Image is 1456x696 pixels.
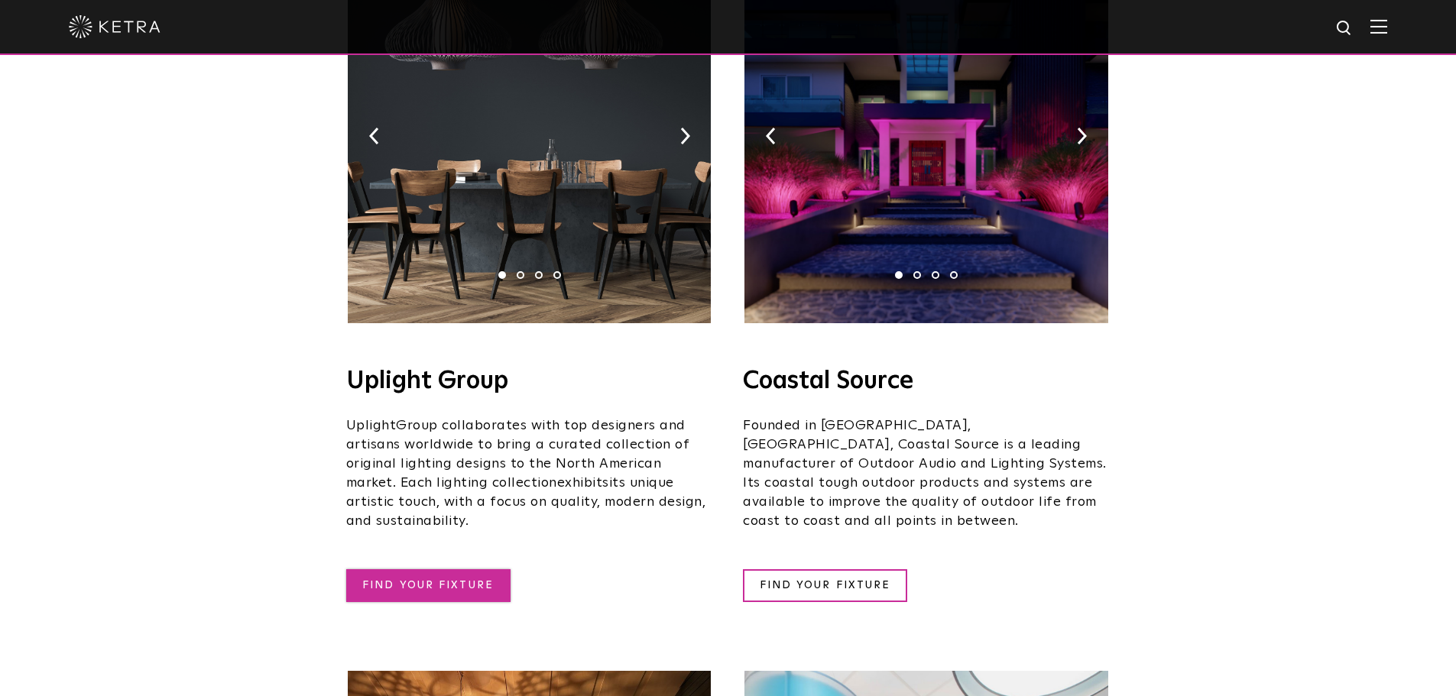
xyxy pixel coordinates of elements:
img: ketra-logo-2019-white [69,15,161,38]
h4: Uplight Group [346,369,713,393]
a: FIND YOUR FIXTURE [346,569,511,602]
span: Founded in [GEOGRAPHIC_DATA], [GEOGRAPHIC_DATA], Coastal Source is a leading manufacturer of Outd... [743,419,1107,528]
img: arrow-right-black.svg [680,128,690,144]
img: search icon [1335,19,1354,38]
a: FIND YOUR FIXTURE [743,569,907,602]
span: exhibits [557,476,609,490]
img: Hamburger%20Nav.svg [1370,19,1387,34]
span: its unique artistic touch, with a focus on quality, modern design, and sustainability. [346,476,706,528]
span: Uplight [346,419,397,432]
h4: Coastal Source [743,369,1110,393]
img: arrow-left-black.svg [766,128,776,144]
img: arrow-left-black.svg [369,128,379,144]
img: arrow-right-black.svg [1077,128,1087,144]
span: Group collaborates with top designers and artisans worldwide to bring a curated collection of ori... [346,419,690,490]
